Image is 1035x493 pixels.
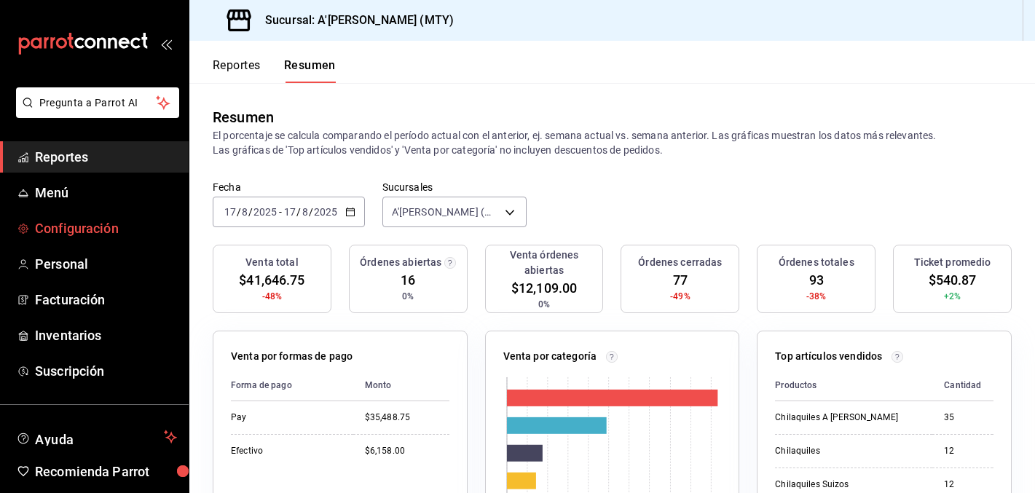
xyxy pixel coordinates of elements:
[237,206,241,218] span: /
[262,290,283,303] span: -48%
[213,58,261,83] button: Reportes
[231,411,342,424] div: Pay
[365,411,449,424] div: $35,488.75
[775,349,882,364] p: Top artículos vendidos
[231,445,342,457] div: Efectivo
[944,411,981,424] div: 35
[775,445,921,457] div: Chilaquiles
[673,270,688,290] span: 77
[775,411,921,424] div: Chilaquiles A [PERSON_NAME]
[239,270,304,290] span: $41,646.75
[492,248,597,278] h3: Venta órdenes abiertas
[402,290,414,303] span: 0%
[35,254,177,274] span: Personal
[914,255,991,270] h3: Ticket promedio
[213,128,1012,157] p: El porcentaje se calcula comparando el período actual con el anterior, ej. semana actual vs. sema...
[538,298,550,311] span: 0%
[10,106,179,121] a: Pregunta a Parrot AI
[35,183,177,202] span: Menú
[353,370,449,401] th: Monto
[231,349,353,364] p: Venta por formas de pago
[944,478,981,491] div: 12
[39,95,157,111] span: Pregunta a Parrot AI
[35,361,177,381] span: Suscripción
[241,206,248,218] input: --
[35,462,177,481] span: Recomienda Parrot
[16,87,179,118] button: Pregunta a Parrot AI
[779,255,854,270] h3: Órdenes totales
[160,38,172,50] button: open_drawer_menu
[35,290,177,309] span: Facturación
[213,182,365,192] label: Fecha
[809,270,824,290] span: 93
[360,255,441,270] h3: Órdenes abiertas
[944,290,961,303] span: +2%
[224,206,237,218] input: --
[638,255,722,270] h3: Órdenes cerradas
[245,255,298,270] h3: Venta total
[392,205,500,219] span: A'[PERSON_NAME] (MTY)
[283,206,296,218] input: --
[944,445,981,457] div: 12
[231,370,353,401] th: Forma de pago
[929,270,977,290] span: $540.87
[806,290,827,303] span: -38%
[503,349,597,364] p: Venta por categoría
[248,206,253,218] span: /
[313,206,338,218] input: ----
[775,478,921,491] div: Chilaquiles Suizos
[284,58,336,83] button: Resumen
[302,206,309,218] input: --
[296,206,301,218] span: /
[35,147,177,167] span: Reportes
[253,12,454,29] h3: Sucursal: A'[PERSON_NAME] (MTY)
[279,206,282,218] span: -
[309,206,313,218] span: /
[253,206,278,218] input: ----
[35,218,177,238] span: Configuración
[670,290,690,303] span: -49%
[775,370,932,401] th: Productos
[932,370,993,401] th: Cantidad
[511,278,577,298] span: $12,109.00
[382,182,527,192] label: Sucursales
[213,58,336,83] div: navigation tabs
[365,445,449,457] div: $6,158.00
[35,326,177,345] span: Inventarios
[213,106,274,128] div: Resumen
[35,428,158,446] span: Ayuda
[401,270,415,290] span: 16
